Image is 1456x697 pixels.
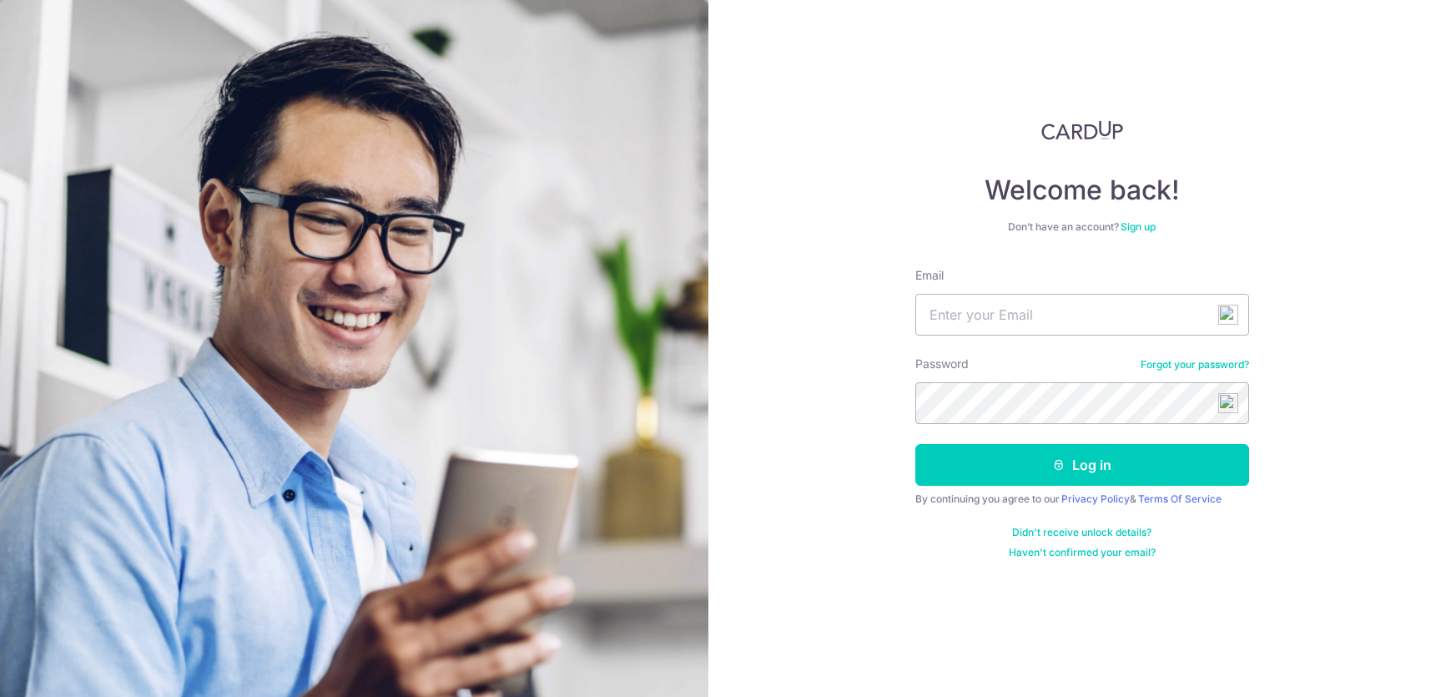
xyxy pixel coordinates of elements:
a: Privacy Policy [1061,492,1130,505]
label: Password [915,356,969,372]
a: Sign up [1121,220,1156,233]
label: Email [915,267,944,284]
h4: Welcome back! [915,174,1249,207]
a: Forgot your password? [1141,358,1249,371]
img: npw-badge-icon-locked.svg [1218,305,1238,325]
div: Don’t have an account? [915,220,1249,234]
a: Didn't receive unlock details? [1012,526,1151,539]
input: Enter your Email [915,294,1249,336]
button: Log in [915,444,1249,486]
a: Haven't confirmed your email? [1009,546,1156,559]
img: npw-badge-icon-locked.svg [1218,393,1238,413]
a: Terms Of Service [1138,492,1222,505]
img: CardUp Logo [1041,120,1123,140]
div: By continuing you agree to our & [915,492,1249,506]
